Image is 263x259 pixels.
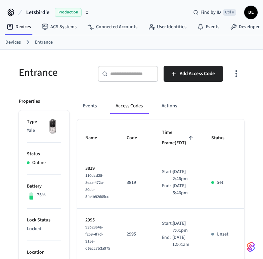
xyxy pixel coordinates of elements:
p: Unset [217,231,228,238]
div: Start: [162,220,173,234]
span: Production [55,8,82,17]
a: Devices [5,39,21,46]
p: [DATE] 12:01am [172,234,195,248]
p: [DATE] 5:46pm [173,183,195,197]
div: End: [162,234,172,248]
p: Properties [19,98,40,105]
span: 93b2364a-f259-4f7d-915e-d6acc7b3a975 [85,224,110,251]
button: DL [244,6,258,19]
button: Events [77,98,102,114]
div: ant example [77,98,244,114]
p: 2995 [127,231,146,238]
p: Online [32,159,46,166]
p: 2995 [85,217,111,224]
button: Access Codes [110,98,148,114]
p: Set [217,179,223,186]
p: 75% [37,192,46,199]
a: Connected Accounts [82,21,143,33]
a: Events [192,21,225,33]
p: Locked [27,225,61,232]
span: Letsbirdie [26,8,49,16]
span: Name [85,133,106,143]
p: Yale [27,127,61,134]
p: Type [27,118,61,125]
span: Code [127,133,146,143]
span: Status [211,133,233,143]
p: 3819 [85,165,111,172]
button: Add Access Code [164,66,223,82]
p: [DATE] 2:46pm [173,168,195,183]
a: User Identities [143,21,192,33]
a: ACS Systems [36,21,82,33]
h5: Entrance [19,66,90,80]
div: Start: [162,168,173,183]
p: Lock Status [27,217,61,224]
span: DL [245,6,257,18]
p: 3819 [127,179,146,186]
span: Add Access Code [180,69,215,78]
p: Battery [27,183,61,190]
span: Find by ID [201,9,221,16]
img: Yale Assure Touchscreen Wifi Smart Lock, Satin Nickel, Front [44,118,61,135]
a: Entrance [35,39,53,46]
span: Time Frame(EDT) [162,127,195,149]
p: Status [27,151,61,158]
img: SeamLogoGradient.69752ec5.svg [247,242,255,252]
button: Actions [156,98,182,114]
a: Devices [1,21,36,33]
p: [DATE] 7:01pm [173,220,195,234]
span: 110dcd28-8eaa-472a-80cb-5fa4b92605cc [85,173,109,200]
div: Find by IDCtrl K [188,6,242,18]
div: End: [162,183,173,197]
p: Location [27,249,61,256]
span: Ctrl K [223,9,236,16]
